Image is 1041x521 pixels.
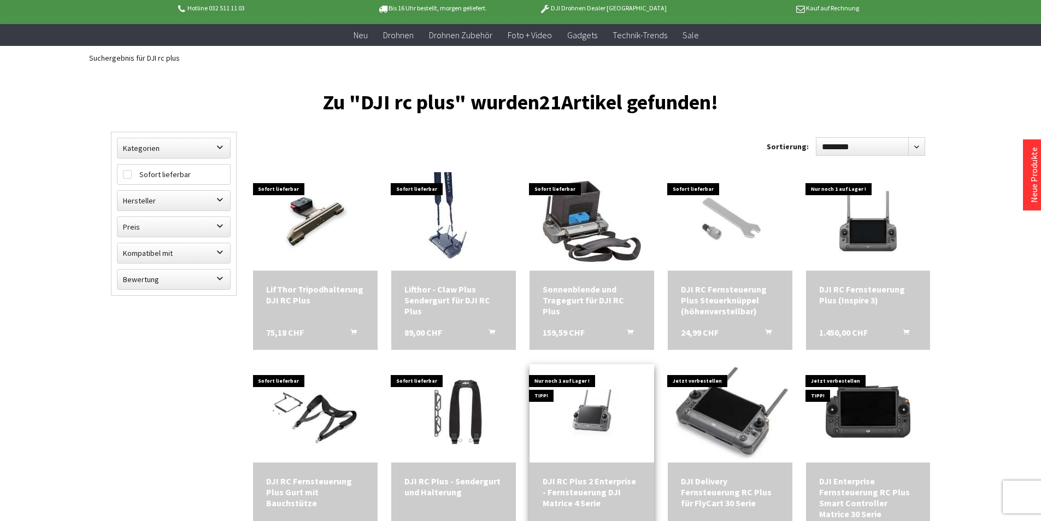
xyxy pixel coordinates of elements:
[807,364,930,463] img: DJI Enterprise Fernsteuerung RC Plus Smart Controller Matrice 30 Serie
[614,327,640,341] button: In den Warenkorb
[375,24,421,46] a: Drohnen
[890,327,916,341] button: In den Warenkorb
[752,327,778,341] button: In den Warenkorb
[819,476,918,519] div: DJI Enterprise Fernsteuerung RC Plus Smart Controller Matrice 30 Serie
[819,476,918,519] a: DJI Enterprise Fernsteuerung RC Plus Smart Controller Matrice 30 Serie 1.503,56 CHF In den Warenkorb
[177,2,347,15] p: Hotline 032 511 11 03
[404,327,442,338] span: 89,00 CHF
[560,24,605,46] a: Gadgets
[111,95,931,110] h1: Zu "DJI rc plus" wurden Artikel gefunden!
[681,284,779,317] div: DJI RC Fernsteuerung Plus Steuerknüppel (höhenverstellbar)
[543,476,641,508] div: DJI RC Plus 2 Enterprise - Fernsteuerung DJI Matrice 4 Serie
[416,172,490,271] img: Lifthor - Claw Plus Sendergurt für DJI RC Plus
[543,364,641,463] img: DJI RC Plus 2 Enterprise - Fernsteuerung DJI Matrice 4 Serie
[253,372,378,455] img: DJI RC Fernsteuerung Plus Gurt mit Bauchstütze
[683,30,699,40] span: Sale
[266,327,304,338] span: 75,18 CHF
[767,138,809,155] label: Sortierung:
[89,53,180,63] span: Suchergebnis für DJI rc plus
[383,30,414,40] span: Drohnen
[543,327,585,338] span: 159,59 CHF
[346,24,375,46] a: Neu
[543,476,641,508] a: DJI RC Plus 2 Enterprise - Fernsteuerung DJI Matrice 4 Serie 1.439,00 CHF In den Warenkorb
[819,327,868,338] span: 1.450,00 CHF
[517,2,688,15] p: DJI Drohnen Dealer [GEOGRAPHIC_DATA]
[347,2,517,15] p: Bis 16 Uhr bestellt, morgen geliefert.
[543,172,641,271] img: Sonnenblende und Tragegurt für DJI RC Plus
[668,180,792,264] img: DJI RC Fernsteuerung Plus Steuerknüppel (höhenverstellbar)
[689,2,859,15] p: Kauf auf Rechnung
[819,284,918,306] div: DJI RC Fernsteuerung Plus (Inspire 3)
[508,30,552,40] span: Foto + Video
[354,30,368,40] span: Neu
[675,24,707,46] a: Sale
[681,327,719,338] span: 24,99 CHF
[117,165,230,184] label: Sofort lieferbar
[117,217,230,237] label: Preis
[806,180,931,264] img: DJI RC Fernsteuerung Plus (Inspire 3)
[681,476,779,508] div: DJI Delivery Fernsteuerung RC Plus für FlyCart 30 Serie
[475,327,502,341] button: In den Warenkorb
[567,30,597,40] span: Gadgets
[429,30,492,40] span: Drohnen Zubehör
[253,183,378,261] img: LifThor Tripodhalterung DJI RC Plus
[404,284,503,317] div: Lifthor - Claw Plus Sendergurt für DJI RC Plus
[543,284,641,317] a: Sonnenblende und Tragegurt für DJI RC Plus 159,59 CHF In den Warenkorb
[1028,147,1039,203] a: Neue Produkte
[117,270,230,289] label: Bewertung
[391,372,516,455] img: DJI RC Plus - Sendergurt und Halterung
[117,138,230,158] label: Kategorien
[613,30,667,40] span: Technik-Trends
[404,284,503,317] a: Lifthor - Claw Plus Sendergurt für DJI RC Plus 89,00 CHF In den Warenkorb
[421,24,500,46] a: Drohnen Zubehör
[117,191,230,210] label: Hersteller
[681,476,779,508] a: DJI Delivery Fernsteuerung RC Plus für FlyCart 30 Serie 1.551,00 CHF In den Warenkorb
[404,476,503,497] div: DJI RC Plus - Sendergurt und Halterung
[543,284,641,317] div: Sonnenblende und Tragegurt für DJI RC Plus
[819,284,918,306] a: DJI RC Fernsteuerung Plus (Inspire 3) 1.450,00 CHF In den Warenkorb
[337,327,363,341] button: In den Warenkorb
[605,24,675,46] a: Technik-Trends
[266,284,364,306] div: LifThor Tripodhalterung DJI RC Plus
[668,366,792,460] img: DJI Delivery Fernsteuerung RC Plus für FlyCart 30 Serie
[117,243,230,263] label: Kompatibel mit
[266,476,364,508] div: DJI RC Fernsteuerung Plus Gurt mit Bauchstütze
[500,24,560,46] a: Foto + Video
[266,284,364,306] a: LifThor Tripodhalterung DJI RC Plus 75,18 CHF In den Warenkorb
[404,476,503,497] a: DJI RC Plus - Sendergurt und Halterung 42,16 CHF In den Warenkorb
[539,89,561,115] span: 21
[266,476,364,508] a: DJI RC Fernsteuerung Plus Gurt mit Bauchstütze 89,33 CHF In den Warenkorb
[681,284,779,317] a: DJI RC Fernsteuerung Plus Steuerknüppel (höhenverstellbar) 24,99 CHF In den Warenkorb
